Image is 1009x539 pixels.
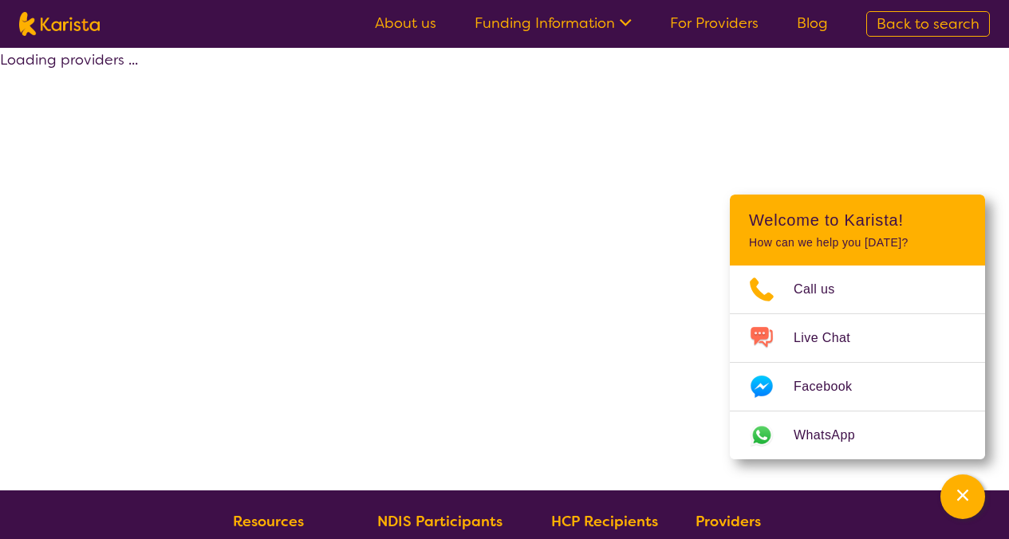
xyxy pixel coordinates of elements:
[749,210,966,230] h2: Welcome to Karista!
[877,14,979,33] span: Back to search
[233,512,304,531] b: Resources
[794,423,874,447] span: WhatsApp
[749,236,966,250] p: How can we help you [DATE]?
[670,14,759,33] a: For Providers
[866,11,990,37] a: Back to search
[375,14,436,33] a: About us
[19,12,100,36] img: Karista logo
[940,474,985,519] button: Channel Menu
[730,266,985,459] ul: Choose channel
[794,375,871,399] span: Facebook
[794,326,869,350] span: Live Chat
[696,512,761,531] b: Providers
[730,411,985,459] a: Web link opens in a new tab.
[794,277,854,301] span: Call us
[551,512,658,531] b: HCP Recipients
[475,14,632,33] a: Funding Information
[377,512,503,531] b: NDIS Participants
[797,14,828,33] a: Blog
[730,195,985,459] div: Channel Menu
